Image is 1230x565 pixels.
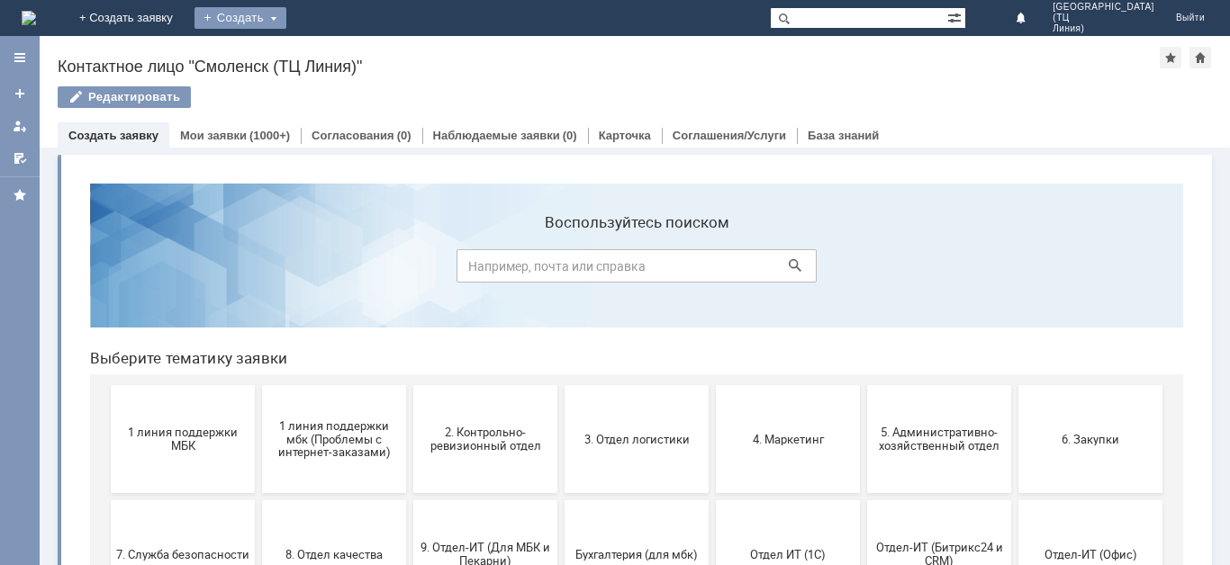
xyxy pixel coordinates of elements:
button: 8. Отдел качества [186,331,330,439]
button: Франчайзинг [186,446,330,554]
div: Добавить в избранное [1160,47,1181,68]
a: Создать заявку [68,129,158,142]
button: [PERSON_NAME]. Услуги ИТ для МБК (оформляет L1) [489,446,633,554]
button: 1 линия поддержки мбк (Проблемы с интернет-заказами) [186,216,330,324]
img: logo [22,11,36,25]
button: 9. Отдел-ИТ (Для МБК и Пекарни) [338,331,482,439]
label: Воспользуйтесь поиском [381,44,741,62]
button: Финансовый отдел [35,446,179,554]
span: 9. Отдел-ИТ (Для МБК и Пекарни) [343,372,476,399]
span: 3. Отдел логистики [494,263,628,276]
span: Бухгалтерия (для мбк) [494,378,628,391]
button: 4. Маркетинг [640,216,784,324]
div: Сделать домашней страницей [1189,47,1211,68]
div: Контактное лицо "Смоленск (ТЦ Линия)" [58,58,1160,76]
button: Отдел ИТ (1С) [640,331,784,439]
a: Соглашения/Услуги [673,129,786,142]
button: 3. Отдел логистики [489,216,633,324]
button: 2. Контрольно-ревизионный отдел [338,216,482,324]
span: [PERSON_NAME]. Услуги ИТ для МБК (оформляет L1) [494,480,628,520]
a: Согласования [312,129,394,142]
span: Отдел ИТ (1С) [646,378,779,391]
span: 6. Закупки [948,263,1081,276]
span: 5. Административно-хозяйственный отдел [797,256,930,283]
button: 5. Административно-хозяйственный отдел [791,216,936,324]
button: Это соглашение не активно! [338,446,482,554]
input: Например, почта или справка [381,80,741,113]
button: не актуален [640,446,784,554]
button: 7. Служба безопасности [35,331,179,439]
button: Отдел-ИТ (Битрикс24 и CRM) [791,331,936,439]
button: 1 линия поддержки МБК [35,216,179,324]
span: Франчайзинг [192,493,325,507]
span: Отдел-ИТ (Офис) [948,378,1081,391]
div: (0) [563,129,577,142]
a: Наблюдаемые заявки [433,129,560,142]
a: Перейти на домашнюю страницу [22,11,36,25]
div: Создать [194,7,286,29]
div: (1000+) [249,129,290,142]
span: 1 линия поддержки МБК [41,256,174,283]
span: Это соглашение не активно! [343,487,476,514]
span: 4. Маркетинг [646,263,779,276]
a: Мои заявки [5,112,34,140]
span: Отдел-ИТ (Битрикс24 и CRM) [797,372,930,399]
span: 7. Служба безопасности [41,378,174,391]
button: Бухгалтерия (для мбк) [489,331,633,439]
span: Расширенный поиск [947,8,965,25]
a: Создать заявку [5,79,34,108]
a: Карточка [599,129,651,142]
span: не актуален [646,493,779,507]
div: (0) [397,129,412,142]
a: Мои заявки [180,129,247,142]
span: (ТЦ [1053,13,1154,23]
span: Финансовый отдел [41,493,174,507]
span: 8. Отдел качества [192,378,325,391]
header: Выберите тематику заявки [14,180,1108,198]
a: База знаний [808,129,879,142]
button: 6. Закупки [943,216,1087,324]
span: 1 линия поддержки мбк (Проблемы с интернет-заказами) [192,249,325,290]
span: Линия) [1053,23,1154,34]
button: Отдел-ИТ (Офис) [943,331,1087,439]
span: [GEOGRAPHIC_DATA] [1053,2,1154,13]
a: Мои согласования [5,144,34,173]
span: 2. Контрольно-ревизионный отдел [343,256,476,283]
